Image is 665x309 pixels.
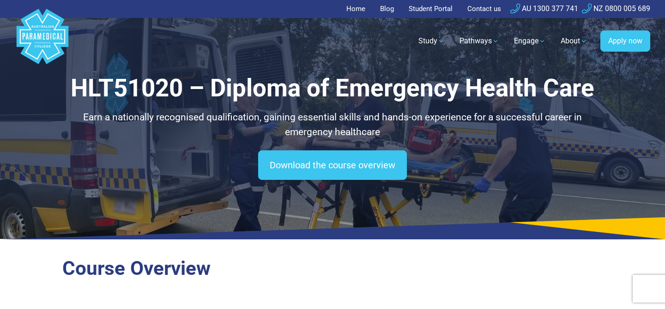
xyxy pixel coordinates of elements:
h1: HLT51020 – Diploma of Emergency Health Care [62,74,603,103]
a: Pathways [454,28,505,54]
a: Australian Paramedical College [15,18,70,65]
a: Apply now [600,30,650,52]
a: Study [413,28,450,54]
a: About [555,28,593,54]
a: AU 1300 377 741 [510,4,578,13]
a: Download the course overview [258,150,407,180]
a: NZ 0800 005 689 [582,4,650,13]
p: Earn a nationally recognised qualification, gaining essential skills and hands-on experience for ... [62,110,603,139]
h2: Course Overview [62,257,603,280]
a: Engage [508,28,551,54]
